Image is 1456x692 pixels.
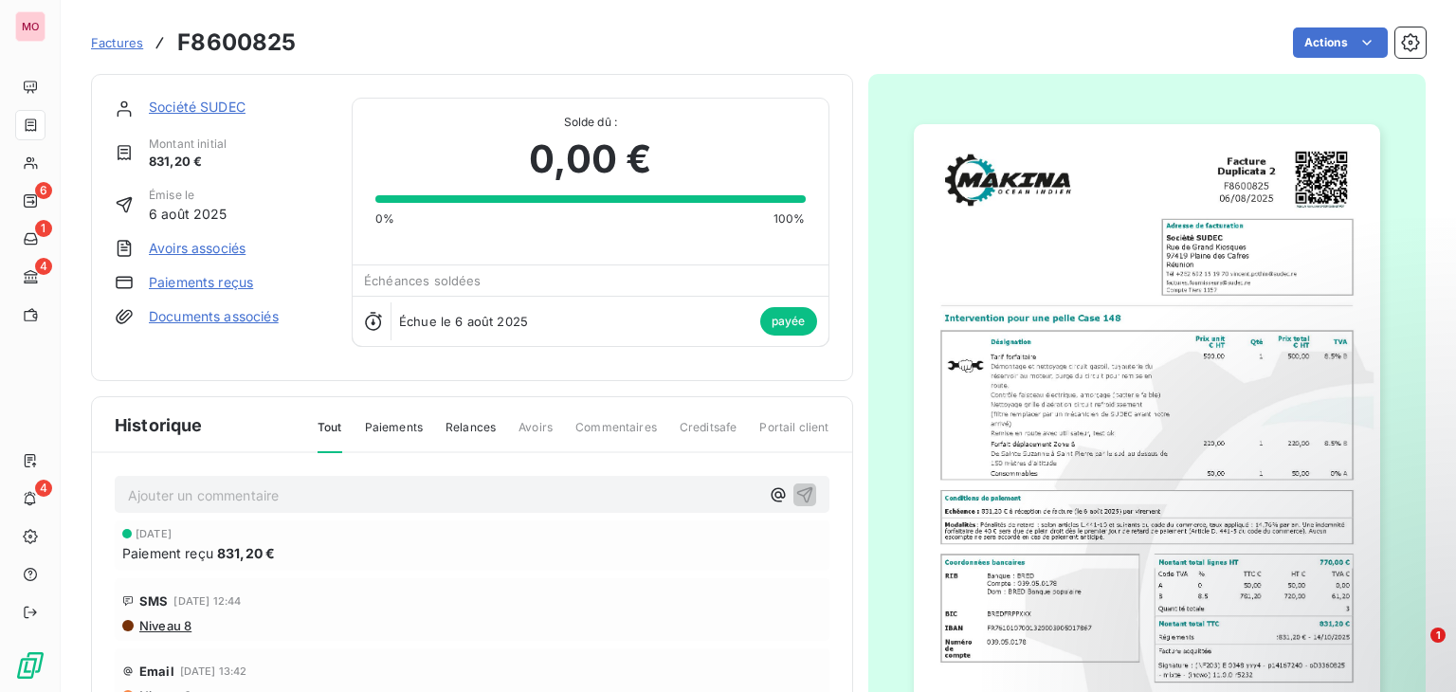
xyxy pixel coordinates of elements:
[91,35,143,50] span: Factures
[1293,27,1388,58] button: Actions
[137,618,191,633] span: Niveau 8
[149,307,279,326] a: Documents associés
[375,114,805,131] span: Solde dû :
[519,419,553,451] span: Avoirs
[35,258,52,275] span: 4
[375,210,394,228] span: 0%
[35,220,52,237] span: 1
[149,99,246,115] a: Société SUDEC
[529,131,651,188] span: 0,00 €
[575,419,657,451] span: Commentaires
[149,187,227,204] span: Émise le
[759,419,828,451] span: Portail client
[446,419,496,451] span: Relances
[91,33,143,52] a: Factures
[180,665,247,677] span: [DATE] 13:42
[1077,508,1456,641] iframe: Intercom notifications message
[680,419,737,451] span: Creditsafe
[1392,628,1437,673] iframe: Intercom live chat
[115,412,203,438] span: Historique
[15,11,45,42] div: MO
[149,153,227,172] span: 831,20 €
[149,273,253,292] a: Paiements reçus
[177,26,296,60] h3: F8600825
[149,204,227,224] span: 6 août 2025
[136,528,172,539] span: [DATE]
[217,543,275,563] span: 831,20 €
[15,650,45,681] img: Logo LeanPay
[399,314,528,329] span: Échue le 6 août 2025
[173,595,241,607] span: [DATE] 12:44
[1430,628,1446,643] span: 1
[139,593,168,609] span: SMS
[365,419,423,451] span: Paiements
[760,307,817,336] span: payée
[35,480,52,497] span: 4
[122,543,213,563] span: Paiement reçu
[149,239,246,258] a: Avoirs associés
[35,182,52,199] span: 6
[364,273,482,288] span: Échéances soldées
[773,210,806,228] span: 100%
[318,419,342,453] span: Tout
[149,136,227,153] span: Montant initial
[139,664,174,679] span: Email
